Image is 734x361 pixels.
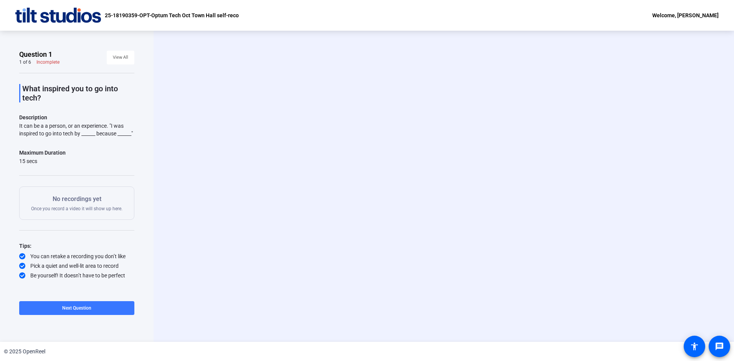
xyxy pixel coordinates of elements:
[19,262,134,270] div: Pick a quiet and well-lit area to record
[62,305,91,311] span: Next Question
[19,113,134,122] p: Description
[19,122,134,137] div: It can be a a person, or an experience. "I was inspired to go into tech by ______ because ______"
[690,342,699,351] mat-icon: accessibility
[15,8,101,23] img: OpenReel logo
[113,52,128,63] span: View All
[19,301,134,315] button: Next Question
[19,157,66,165] div: 15 secs
[105,11,239,20] p: 25-18190359-OPT-Optum Tech Oct Town Hall self-reco
[19,272,134,279] div: Be yourself! It doesn’t have to be perfect
[715,342,724,351] mat-icon: message
[652,11,719,20] div: Welcome, [PERSON_NAME]
[4,348,45,356] div: © 2025 OpenReel
[19,252,134,260] div: You can retake a recording you don’t like
[31,195,122,204] p: No recordings yet
[19,50,52,59] span: Question 1
[19,241,134,251] div: Tips:
[19,148,66,157] div: Maximum Duration
[19,59,31,65] div: 1 of 6
[36,59,60,65] div: Incomplete
[107,51,134,64] button: View All
[31,195,122,212] div: Once you record a video it will show up here.
[22,84,134,102] p: What inspired you to go into tech?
